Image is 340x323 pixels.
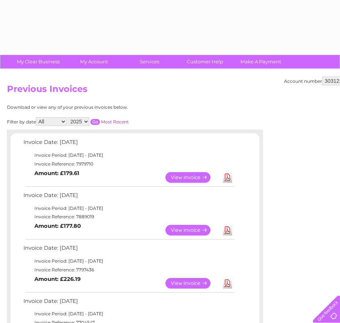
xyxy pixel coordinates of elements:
b: Amount: £179.61 [34,170,79,177]
td: Invoice Period: [DATE] - [DATE] [22,309,236,318]
a: View [165,278,219,289]
td: Invoice Date: [DATE] [22,243,236,257]
td: Invoice Period: [DATE] - [DATE] [22,204,236,213]
td: Invoice Reference: 7979710 [22,160,236,168]
b: Amount: £226.19 [34,276,81,282]
a: Customer Help [175,55,235,68]
a: Download [223,278,232,289]
a: Make A Payment [231,55,291,68]
a: My Account [64,55,124,68]
td: Invoice Reference: 7889019 [22,212,236,221]
a: Services [119,55,180,68]
div: Download or view any of your previous invoices below. [7,105,199,110]
a: View [165,225,219,235]
a: Download [223,225,232,235]
b: Amount: £177.80 [34,223,81,229]
td: Invoice Period: [DATE] - [DATE] [22,257,236,266]
div: Filter by date [7,117,199,126]
a: View [165,172,219,183]
td: Invoice Date: [DATE] [22,296,236,310]
td: Invoice Period: [DATE] - [DATE] [22,151,236,160]
a: Download [223,172,232,183]
td: Invoice Date: [DATE] [22,137,236,151]
a: My Clear Business [8,55,68,68]
td: Invoice Date: [DATE] [22,190,236,204]
td: Invoice Reference: 7797436 [22,266,236,274]
a: Most Recent [101,119,129,125]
